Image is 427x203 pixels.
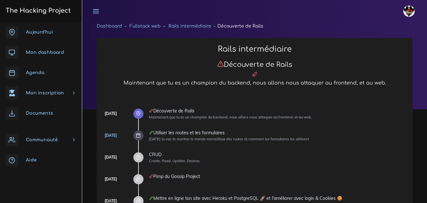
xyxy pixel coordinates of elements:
[26,70,44,75] span: Agenda
[26,137,58,142] span: Communauté
[149,152,406,157] div: CRUD
[149,196,406,200] div: Mettre en ligne ton site avec Heroku et PostgreSQL 🚀 et l'améliorer avec login & Cookies 🍪
[26,158,37,162] span: Aide
[149,130,406,135] div: Utiliser les routes et les formulaires
[149,159,200,163] small: Create, Read, Update, Destroy.
[26,91,64,95] span: Mon inscription
[149,137,309,141] small: [DATE] tu vas te montrer le monde merveilleux des routes et comment les formulaires les utilisent
[211,22,263,30] li: Découverte de Rails
[130,24,161,29] a: Fullstack web
[97,24,122,29] a: Dashboard
[403,5,415,17] img: avatar
[26,50,64,55] span: Mon dashboard
[105,133,117,138] a: [DATE]
[103,45,406,54] h2: Rails intermédiaire
[103,60,406,69] h3: Découverte de Rails
[149,174,406,179] div: Pimp du Gossip Project
[149,115,312,119] small: Maintenant que tu es un champion du backend, nous allons nous attaquer au frontend, et au web.
[105,176,117,183] div: [DATE]
[105,110,117,117] div: [DATE]
[149,109,406,113] div: Découverte de Rails
[168,24,211,29] a: Rails intermédiaire
[4,7,71,14] h3: The Hacking Project
[26,30,53,35] span: Aujourd'hui
[105,154,117,161] div: [DATE]
[103,80,406,86] h5: Maintenant que tu es un champion du backend, nous allons nous attaquer au frontend, et au web.
[149,181,150,185] small: .
[26,111,53,116] span: Documents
